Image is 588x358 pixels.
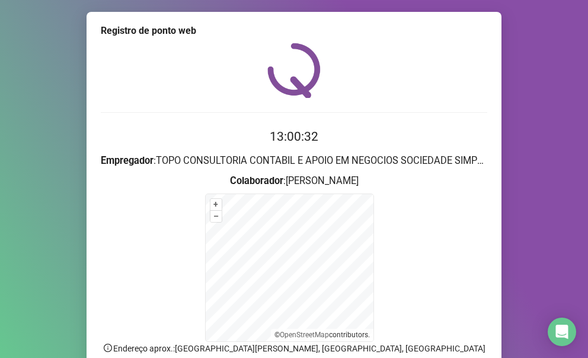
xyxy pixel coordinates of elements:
[274,331,370,339] li: © contributors.
[270,129,318,144] time: 13:00:32
[101,153,487,169] h3: : TOPO CONSULTORIA CONTABIL E APOIO EM NEGOCIOS SOCIEDADE SIMPLES
[101,342,487,355] p: Endereço aprox. : [GEOGRAPHIC_DATA][PERSON_NAME], [GEOGRAPHIC_DATA], [GEOGRAPHIC_DATA]
[101,173,487,189] h3: : [PERSON_NAME]
[103,343,113,353] span: info-circle
[267,43,321,98] img: QRPoint
[280,331,329,339] a: OpenStreetMap
[210,211,222,222] button: –
[210,199,222,210] button: +
[101,155,154,166] strong: Empregador
[548,318,576,346] div: Open Intercom Messenger
[101,24,487,38] div: Registro de ponto web
[230,175,283,186] strong: Colaborador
